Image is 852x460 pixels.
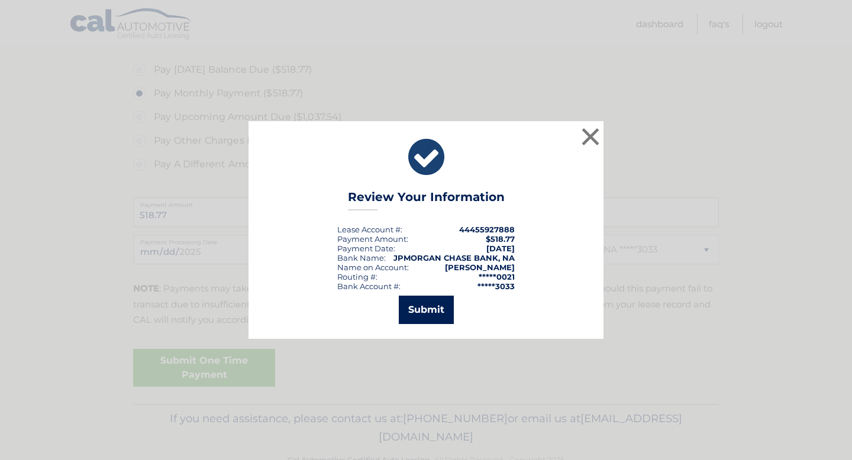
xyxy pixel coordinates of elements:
div: Bank Name: [337,253,386,263]
div: Name on Account: [337,263,409,272]
button: × [579,125,602,148]
div: Lease Account #: [337,225,402,234]
h3: Review Your Information [348,190,505,210]
span: [DATE] [486,244,515,253]
div: Payment Amount: [337,234,408,244]
div: Bank Account #: [337,281,401,291]
strong: JPMORGAN CHASE BANK, NA [393,253,515,263]
div: : [337,244,395,253]
button: Submit [399,296,454,324]
div: Routing #: [337,272,377,281]
span: $518.77 [486,234,515,244]
span: Payment Date [337,244,393,253]
strong: 44455927888 [459,225,515,234]
strong: [PERSON_NAME] [445,263,515,272]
